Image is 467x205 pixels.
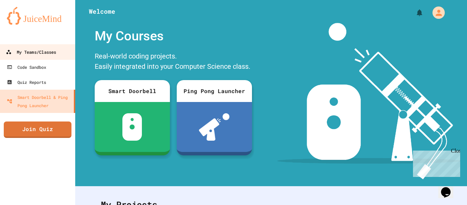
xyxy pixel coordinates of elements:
div: Quiz Reports [7,78,46,86]
div: Smart Doorbell [95,80,170,102]
div: My Teams/Classes [6,48,56,56]
img: sdb-white.svg [122,113,142,141]
div: Code Sandbox [7,63,46,71]
div: Ping Pong Launcher [177,80,252,102]
a: Join Quiz [4,121,71,138]
div: Chat with us now!Close [3,3,47,43]
div: Real-world coding projects. Easily integrated into your Computer Science class. [91,49,255,75]
img: logo-orange.svg [7,7,68,25]
div: Smart Doorbell & Ping Pong Launcher [7,93,71,110]
div: My Courses [91,23,255,49]
img: banner-image-my-projects.png [277,23,461,179]
div: My Notifications [403,7,425,18]
div: My Account [425,5,446,21]
iframe: chat widget [438,178,460,198]
img: ppl-with-ball.png [199,113,229,141]
iframe: chat widget [410,148,460,177]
